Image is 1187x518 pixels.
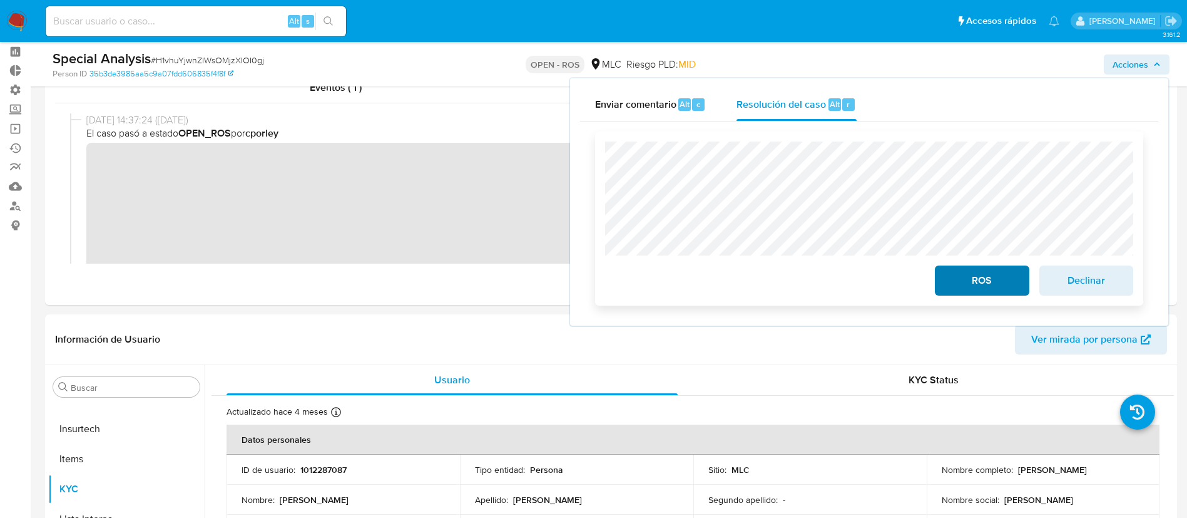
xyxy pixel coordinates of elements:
span: Eventos ( 1 ) [310,80,362,95]
h1: Información de Usuario [55,333,160,346]
p: [PERSON_NAME] [1004,494,1073,505]
p: [PERSON_NAME] [280,494,349,505]
p: Nombre : [242,494,275,505]
p: [PERSON_NAME] [1018,464,1087,475]
p: Segundo apellido : [708,494,778,505]
p: Apellido : [475,494,508,505]
span: ROS [951,267,1012,294]
span: KYC Status [909,373,959,387]
a: 35b3de3985aa5c9a07fdd606835f4f8f [89,68,233,80]
b: Person ID [53,68,87,80]
input: Buscar usuario o caso... [46,13,346,29]
a: Notificaciones [1049,16,1059,26]
p: 1012287087 [300,464,347,475]
p: rociodaniela.benavidescatalan@mercadolibre.cl [1089,15,1160,27]
p: - [783,494,785,505]
button: Acciones [1104,54,1169,75]
b: Special Analysis [53,48,151,68]
span: Alt [680,98,690,110]
a: Salir [1164,14,1178,28]
span: r [847,98,850,110]
input: Buscar [71,382,195,393]
button: Ver mirada por persona [1015,324,1167,355]
span: Alt [830,98,840,110]
p: MLC [731,464,750,475]
span: s [306,15,310,27]
span: MID [678,57,696,71]
span: # H1vhuYjwnZIWsOMjzXIOI0gj [151,54,264,66]
span: Ver mirada por persona [1031,324,1138,355]
p: Nombre social : [942,494,999,505]
p: ID de usuario : [242,464,295,475]
div: MLC [589,58,621,71]
button: KYC [48,474,205,504]
button: Declinar [1039,266,1133,296]
button: Insurtech [48,414,205,444]
p: Actualizado hace 4 meses [227,406,328,418]
span: Usuario [434,373,470,387]
p: Sitio : [708,464,726,475]
span: c [696,98,700,110]
button: ROS [935,266,1029,296]
button: Items [48,444,205,474]
span: Resolución del caso [736,96,826,111]
span: Alt [289,15,299,27]
button: Buscar [58,382,68,392]
span: 3.161.2 [1163,29,1181,39]
th: Datos personales [227,425,1159,455]
span: Accesos rápidos [966,14,1036,28]
span: Riesgo PLD: [626,58,696,71]
span: Acciones [1113,54,1148,75]
span: Enviar comentario [595,96,676,111]
p: Persona [530,464,563,475]
p: Nombre completo : [942,464,1013,475]
p: OPEN - ROS [526,56,584,73]
span: Declinar [1056,267,1117,294]
button: search-icon [315,13,341,30]
p: [PERSON_NAME] [513,494,582,505]
p: Tipo entidad : [475,464,525,475]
